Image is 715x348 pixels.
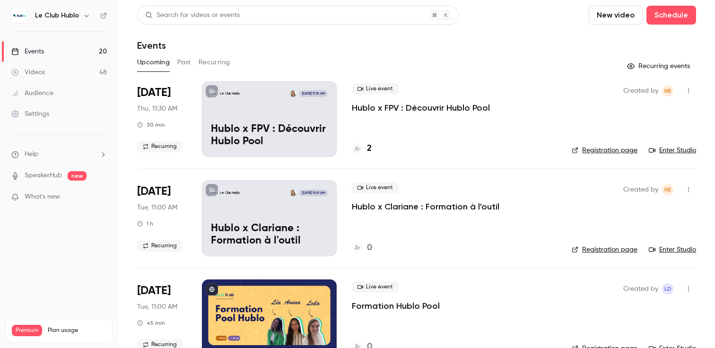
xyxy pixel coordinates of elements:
span: NE [664,85,671,96]
span: Live event [352,182,399,193]
span: Help [25,149,38,159]
span: [DATE] 11:00 AM [299,190,327,196]
a: SpeakerHub [25,171,62,181]
span: new [68,171,87,181]
p: Le Club Hublo [220,91,240,96]
a: Formation Hublo Pool [352,300,440,312]
div: 30 min [137,121,165,129]
span: Tue, 11:00 AM [137,302,177,312]
a: 0 [352,242,372,254]
div: Settings [11,109,49,119]
div: Sep 18 Thu, 11:30 AM (Europe/Paris) [137,81,187,157]
h6: Le Club Hublo [35,11,79,20]
h4: 2 [367,142,372,155]
a: Enter Studio [649,146,696,155]
div: 45 min [137,319,165,327]
span: Live event [352,83,399,95]
span: LD [664,283,671,295]
a: Hublo x Clariane : Formation à l'outil [352,201,499,212]
a: Registration page [572,245,637,254]
a: Enter Studio [649,245,696,254]
p: Hublo x FPV : Découvrir Hublo Pool [211,123,328,148]
span: Created by [623,85,658,96]
img: Noelia Enriquez [290,90,296,97]
span: Live event [352,281,399,293]
span: [DATE] [137,283,171,298]
button: Past [177,55,191,70]
img: Le Club Hublo [12,8,27,23]
button: Schedule [646,6,696,25]
span: Thu, 11:30 AM [137,104,177,113]
div: Audience [11,88,53,98]
div: 1 h [137,220,153,227]
span: Noelia Enriquez [662,85,673,96]
a: Hublo x FPV : Découvrir Hublo Pool [352,102,490,113]
span: NE [664,184,671,195]
span: What's new [25,192,60,202]
span: Plan usage [48,327,106,334]
a: 2 [352,142,372,155]
span: [DATE] 11:30 AM [299,90,327,97]
a: Hublo x FPV : Découvrir Hublo PoolLe Club HubloNoelia Enriquez[DATE] 11:30 AMHublo x FPV : Découv... [202,81,337,157]
div: Events [11,47,44,56]
button: Recurring events [623,59,696,74]
p: Le Club Hublo [220,191,240,195]
span: Created by [623,283,658,295]
h1: Events [137,40,166,51]
button: Recurring [199,55,230,70]
a: Registration page [572,146,637,155]
li: help-dropdown-opener [11,149,107,159]
h4: 0 [367,242,372,254]
button: Upcoming [137,55,170,70]
div: Videos [11,68,45,77]
button: New video [589,6,643,25]
a: Hublo x Clariane : Formation à l'outilLe Club HubloNoelia Enriquez[DATE] 11:00 AMHublo x Clariane... [202,180,337,256]
iframe: Noticeable Trigger [96,193,107,201]
span: [DATE] [137,85,171,100]
span: Leila Domec [662,283,673,295]
span: Created by [623,184,658,195]
div: Search for videos or events [145,10,240,20]
div: Sep 23 Tue, 11:00 AM (Europe/Paris) [137,180,187,256]
span: [DATE] [137,184,171,199]
p: Hublo x Clariane : Formation à l'outil [211,223,328,247]
span: Noelia Enriquez [662,184,673,195]
span: Recurring [137,141,183,152]
span: Tue, 11:00 AM [137,203,177,212]
img: Noelia Enriquez [290,190,296,196]
span: Recurring [137,240,183,252]
span: Premium [12,325,42,336]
